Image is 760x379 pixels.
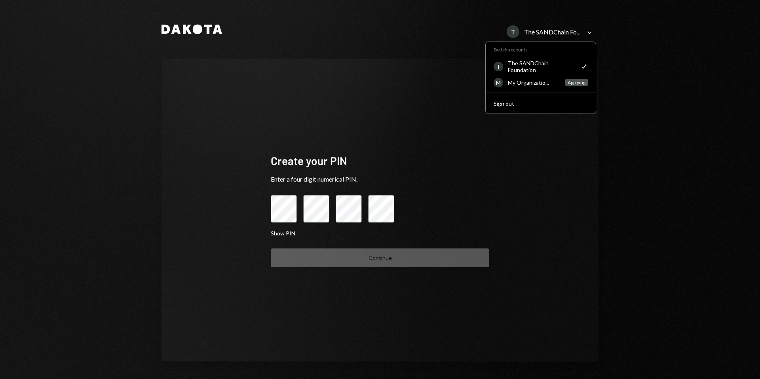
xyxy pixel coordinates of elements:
[494,100,588,107] div: Sign out
[368,195,394,223] input: pin code 4 of 4
[565,79,588,86] div: Applying
[271,153,489,169] div: Create your PIN
[271,174,489,184] div: Enter a four digit numerical PIN.
[489,97,593,111] button: Sign out
[524,28,580,36] div: The SANDChain Fo...
[508,79,560,86] div: My Organizatio...
[271,195,297,223] input: pin code 1 of 4
[494,62,503,71] div: T
[508,60,575,73] div: The SANDChain Foundation
[494,78,503,87] div: M
[489,75,593,89] a: MMy Organizatio...Applying
[336,195,362,223] input: pin code 3 of 4
[271,230,295,237] button: Show PIN
[486,45,596,53] div: Switch accounts
[507,25,519,38] div: T
[303,195,329,223] input: pin code 2 of 4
